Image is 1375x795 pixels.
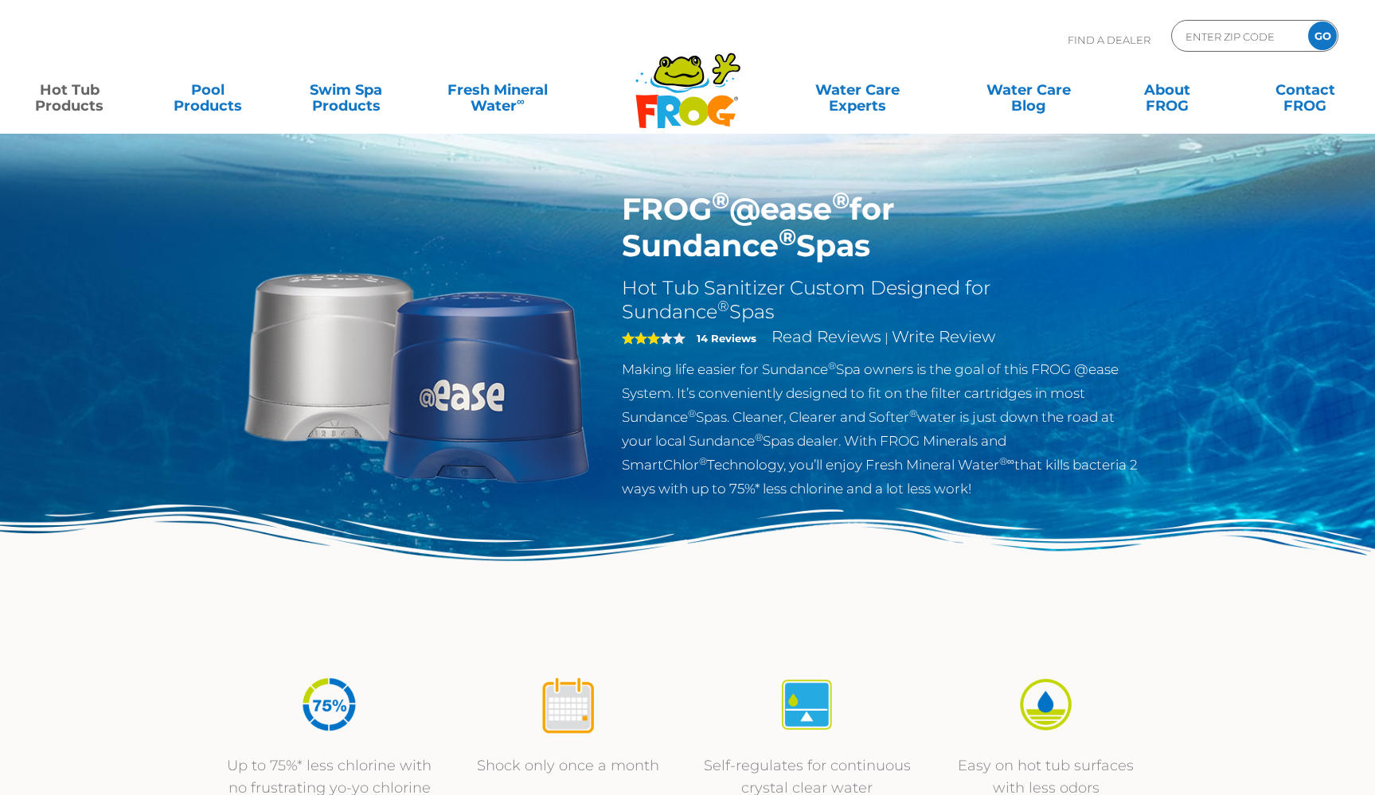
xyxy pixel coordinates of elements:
[627,32,749,129] img: Frog Products Logo
[892,327,995,346] a: Write Review
[828,360,836,372] sup: ®
[465,754,672,777] p: Shock only once a month
[832,186,850,214] sup: ®
[622,357,1142,501] p: Making life easier for Sundance Spa owners is the goal of this FROG @ease System. It’s convenient...
[234,191,599,555] img: Sundance-cartridges-2.png
[16,74,123,106] a: Hot TubProducts
[517,95,525,107] sup: ∞
[299,675,359,735] img: icon-atease-75percent-less
[699,455,707,467] sup: ®
[777,675,837,735] img: icon-atease-self-regulates
[622,332,660,345] span: 3
[688,407,696,419] sup: ®
[712,186,729,214] sup: ®
[1016,675,1076,735] img: icon-atease-easy-on
[622,276,1142,324] h2: Hot Tub Sanitizer Custom Designed for Sundance Spas
[1068,20,1150,60] p: Find A Dealer
[717,298,729,315] sup: ®
[975,74,1083,106] a: Water CareBlog
[755,431,763,443] sup: ®
[431,74,565,106] a: Fresh MineralWater∞
[909,407,917,419] sup: ®
[622,191,1142,264] h1: FROG @ease for Sundance Spas
[292,74,400,106] a: Swim SpaProducts
[538,675,598,735] img: icon-atease-shock-once
[999,455,1014,467] sup: ®∞
[1308,21,1337,50] input: GO
[770,74,944,106] a: Water CareExperts
[779,223,796,251] sup: ®
[154,74,262,106] a: PoolProducts
[697,332,756,345] strong: 14 Reviews
[1114,74,1221,106] a: AboutFROG
[885,330,889,345] span: |
[1252,74,1359,106] a: ContactFROG
[771,327,881,346] a: Read Reviews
